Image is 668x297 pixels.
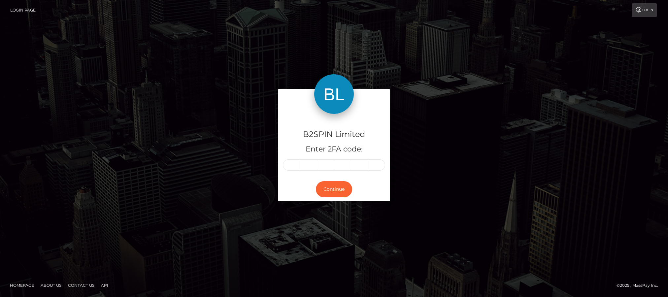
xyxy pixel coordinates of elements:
h4: B2SPIN Limited [283,129,385,140]
a: About Us [38,280,64,290]
a: API [98,280,111,290]
div: © 2025 , MassPay Inc. [617,282,663,289]
a: Login Page [10,3,36,17]
a: Homepage [7,280,37,290]
a: Contact Us [65,280,97,290]
h5: Enter 2FA code: [283,144,385,154]
img: B2SPIN Limited [314,74,354,114]
button: Continue [316,181,352,197]
a: Login [632,3,657,17]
